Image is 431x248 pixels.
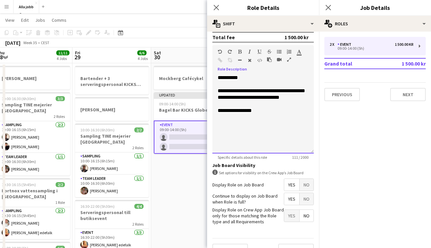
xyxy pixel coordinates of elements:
[159,101,186,106] span: 09:00-14:00 (5h)
[287,57,291,62] button: Fullscreen
[330,42,337,47] div: 2 x
[13,0,39,13] button: Alla jobb
[284,34,309,41] div: 1 500.00 kr
[3,16,17,24] a: View
[395,42,414,47] div: 1 500.00 kr
[137,50,147,55] span: 6/6
[237,58,242,63] button: Horizontal Line
[237,49,242,54] button: Bold
[277,57,282,62] button: Insert video
[22,40,38,45] span: Week 35
[154,92,228,97] div: Updated
[56,50,69,55] span: 11/11
[218,49,222,54] button: Undo
[212,170,314,176] div: Set options for visibility on the Crew App’s Job Board
[153,53,161,61] span: 30
[154,66,228,90] app-job-card: Mockberg Cafécykel
[75,107,149,113] h3: [PERSON_NAME]
[212,182,264,188] label: Display Role on Job Board
[212,207,284,225] label: Display Role on Crew App Job Board only for those matching the Role type and all Requirements
[154,92,228,154] app-job-card: Updated09:00-14:00 (5h)0/2Bagel Bar KICKS Globen1 RoleEvent0/209:00-14:00 (5h)
[75,124,149,197] app-job-card: 10:00-16:30 (6h30m)2/2Sampling TINE mejerier [GEOGRAPHIC_DATA]2 RolesSampling1/110:00-16:15 (6h15...
[41,40,49,45] div: CEST
[267,49,272,54] button: Strikethrough
[75,152,149,175] app-card-role: Sampling1/110:00-16:15 (6h15m)[PERSON_NAME]
[154,107,228,113] h3: Bagel Bar KICKS Globen
[212,193,284,205] label: Continue to display on Job Board when Role is full?
[154,121,228,154] app-card-role: Event0/209:00-14:00 (5h)
[55,200,65,205] span: 1 Role
[300,179,313,191] span: No
[5,40,20,46] div: [DATE]
[300,210,313,222] span: No
[18,16,31,24] a: Edit
[54,114,65,119] span: 2 Roles
[5,17,14,23] span: View
[75,66,149,95] app-job-card: Bartender + 3 serveringspersonal KICKS Globen
[75,97,149,121] app-job-card: [PERSON_NAME]
[74,53,80,61] span: 29
[56,96,65,101] span: 3/3
[154,75,228,81] h3: Mockberg Cafécykel
[35,17,45,23] span: Jobs
[2,182,36,187] span: 10:30-16:15 (5h45m)
[49,16,69,24] a: Comms
[75,175,149,197] app-card-role: Team Leader1/110:00-16:30 (6h30m)[PERSON_NAME]
[132,222,144,227] span: 2 Roles
[257,58,262,63] button: HTML Code
[337,42,354,47] div: Event
[277,49,282,54] button: Unordered List
[21,17,29,23] span: Edit
[287,49,291,54] button: Ordered List
[247,58,252,63] button: Clear Formatting
[300,193,313,205] span: No
[284,179,299,191] span: Yes
[134,127,144,132] span: 2/2
[75,75,149,87] h3: Bartender + 3 serveringspersonal KICKS Globen
[247,49,252,54] button: Italic
[324,58,384,69] td: Grand total
[284,193,299,205] span: Yes
[2,96,36,101] span: 10:00-16:30 (6h30m)
[207,3,319,12] h3: Role Details
[207,16,319,32] div: Shift
[154,50,161,56] span: Sat
[80,204,115,209] span: 16:30-22:00 (5h30m)
[212,34,235,41] div: Total fee
[319,16,431,32] div: Roles
[134,204,144,209] span: 4/4
[75,133,149,145] h3: Sampling TINE mejerier [GEOGRAPHIC_DATA]
[287,155,314,160] span: 111 / 2000
[228,49,232,54] button: Redo
[33,16,48,24] a: Jobs
[319,3,431,12] h3: Job Details
[80,127,115,132] span: 10:00-16:30 (6h30m)
[324,88,360,101] button: Previous
[212,155,272,160] span: Specific details about this role
[390,88,426,101] button: Next
[75,50,80,56] span: Fri
[138,56,148,61] div: 4 Jobs
[52,17,67,23] span: Comms
[257,49,262,54] button: Underline
[284,210,299,222] span: Yes
[267,57,272,62] button: Paste as plain text
[330,47,414,50] div: 09:00-14:00 (5h)
[384,58,426,69] td: 1 500.00 kr
[132,145,144,150] span: 2 Roles
[75,209,149,221] h3: Serveringspersonal till butiksevent
[57,56,69,61] div: 4 Jobs
[56,182,65,187] span: 2/2
[212,162,314,168] h3: Job Board Visibility
[297,49,301,54] button: Text Color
